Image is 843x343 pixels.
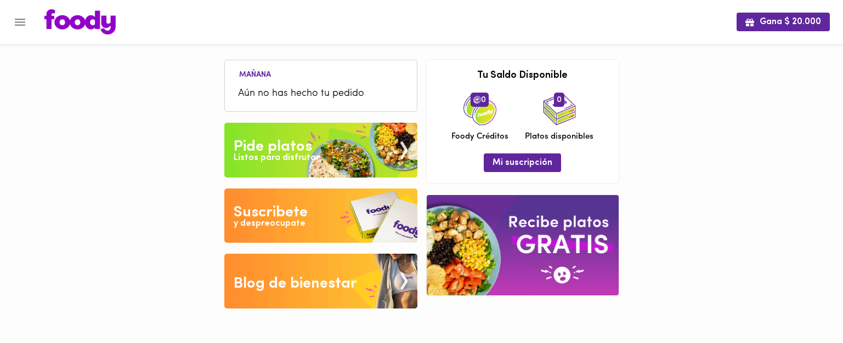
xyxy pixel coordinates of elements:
[234,136,312,158] div: Pide platos
[234,152,319,164] div: Listos para disfrutar
[224,188,417,243] img: Disfruta bajar de peso
[224,123,417,178] img: Pide un Platos
[473,96,481,104] img: foody-creditos.png
[7,9,33,36] button: Menu
[525,131,593,142] span: Platos disponibles
[543,93,576,125] img: icon_dishes.png
[238,87,404,101] span: Aún no has hecho tu pedido
[234,273,357,295] div: Blog de bienestar
[224,254,417,308] img: Blog de bienestar
[554,93,564,107] span: 0
[471,93,489,107] span: 0
[427,195,619,295] img: referral-banner.png
[484,153,561,171] button: Mi suscripción
[435,71,610,82] h3: Tu Saldo Disponible
[234,218,305,230] div: y despreocupate
[737,13,830,31] button: Gana $ 20.000
[451,131,508,142] span: Foody Créditos
[44,9,116,35] img: logo.png
[493,158,552,168] span: Mi suscripción
[745,17,821,27] span: Gana $ 20.000
[234,202,308,224] div: Suscribete
[230,68,280,79] li: Mañana
[463,93,496,125] img: credits-package.png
